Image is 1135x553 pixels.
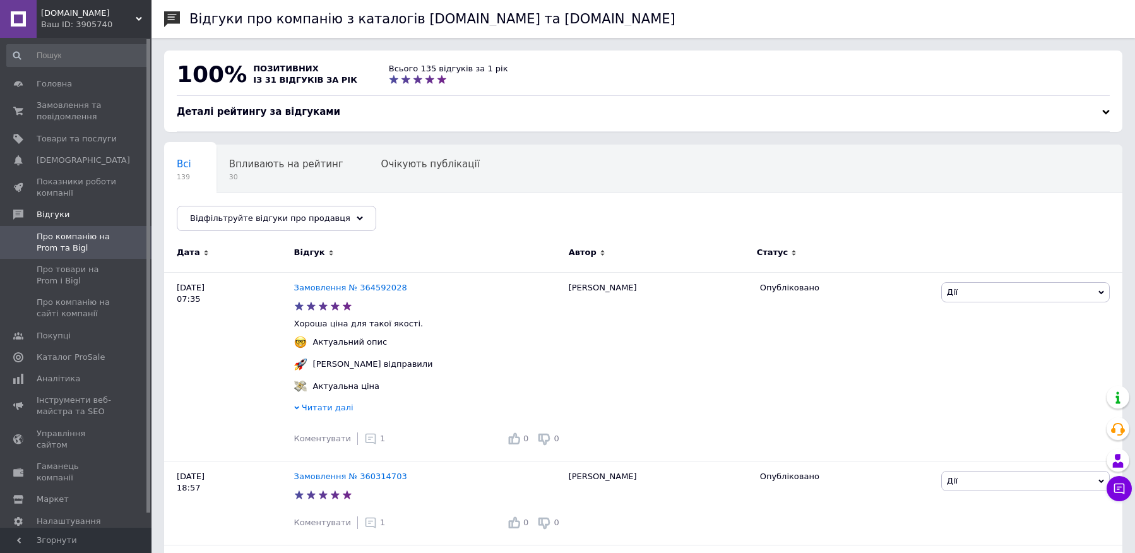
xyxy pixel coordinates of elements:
div: [PERSON_NAME] [562,461,754,545]
span: Каталог ProSale [37,352,105,363]
span: 0 [554,518,559,527]
button: Чат з покупцем [1107,476,1132,501]
span: 0 [523,518,528,527]
div: 1 [364,516,385,529]
span: 1 [380,518,385,527]
span: Про компанію на Prom та Bigl [37,231,117,254]
div: Коментувати [294,433,351,444]
span: Управління сайтом [37,428,117,451]
img: :money_with_wings: [294,380,307,393]
div: Деталі рейтингу за відгуками [177,105,1110,119]
div: Коментувати [294,517,351,528]
span: Коментувати [294,518,351,527]
h1: Відгуки про компанію з каталогів [DOMAIN_NAME] та [DOMAIN_NAME] [189,11,675,27]
span: [DEMOGRAPHIC_DATA] [37,155,130,166]
span: gstyle.com.ua [41,8,136,19]
span: Коментувати [294,434,351,443]
span: Відфільтруйте відгуки про продавця [190,213,350,223]
span: Товари та послуги [37,133,117,145]
span: Про компанію на сайті компанії [37,297,117,319]
p: Хороша ціна для такої якості. [294,318,562,330]
div: [DATE] 18:57 [164,461,294,545]
a: Замовлення № 364592028 [294,283,407,292]
div: 1 [364,432,385,445]
div: Опубліковані без коментаря [164,193,330,241]
div: [PERSON_NAME] відправили [310,359,436,370]
img: :rocket: [294,358,307,371]
span: Маркет [37,494,69,505]
span: Деталі рейтингу за відгуками [177,106,340,117]
span: Аналітика [37,373,80,384]
span: Дата [177,247,200,258]
span: 0 [554,434,559,443]
span: Гаманець компанії [37,461,117,484]
span: 139 [177,172,191,182]
span: Показники роботи компанії [37,176,117,199]
span: Дії [947,476,958,485]
span: Читати далі [302,403,354,412]
div: Всього 135 відгуків за 1 рік [389,63,508,74]
div: Опубліковано [760,471,932,482]
span: Відгук [294,247,325,258]
span: Головна [37,78,72,90]
span: Опубліковані без комен... [177,206,305,218]
span: із 31 відгуків за рік [253,75,357,85]
span: Очікують публікації [381,158,480,170]
a: Замовлення № 360314703 [294,472,407,481]
span: Автор [569,247,597,258]
div: Ваш ID: 3905740 [41,19,152,30]
div: Актуальний опис [310,336,391,348]
div: [DATE] 07:35 [164,272,294,461]
div: Читати далі [294,402,562,417]
img: :nerd_face: [294,336,307,348]
span: Всі [177,158,191,170]
span: Про товари на Prom і Bigl [37,264,117,287]
span: 1 [380,434,385,443]
span: 100% [177,61,247,87]
div: Опубліковано [760,282,932,294]
span: Покупці [37,330,71,342]
div: Актуальна ціна [310,381,383,392]
div: [PERSON_NAME] [562,272,754,461]
span: Інструменти веб-майстра та SEO [37,395,117,417]
span: Впливають на рейтинг [229,158,343,170]
span: Статус [757,247,788,258]
span: 0 [523,434,528,443]
span: Налаштування [37,516,101,527]
span: позитивних [253,64,319,73]
span: Дії [947,287,958,297]
span: Замовлення та повідомлення [37,100,117,122]
input: Пошук [6,44,148,67]
span: 30 [229,172,343,182]
span: Відгуки [37,209,69,220]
